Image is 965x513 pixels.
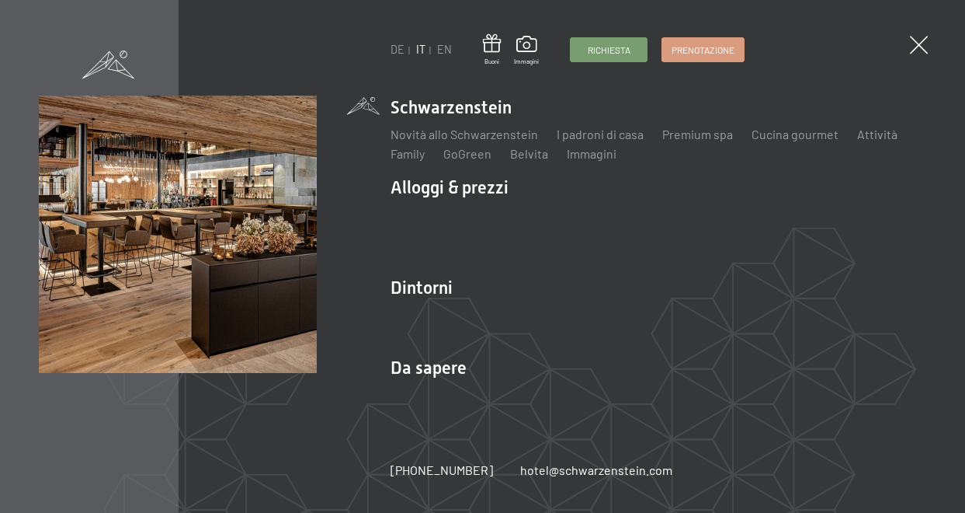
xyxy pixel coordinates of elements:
[391,43,404,56] a: DE
[416,43,425,56] a: IT
[391,462,493,477] span: [PHONE_NUMBER]
[391,127,538,141] a: Novità allo Schwarzenstein
[391,462,493,479] a: [PHONE_NUMBER]
[752,127,838,141] a: Cucina gourmet
[567,146,616,161] a: Immagini
[437,43,452,56] a: EN
[662,38,744,61] a: Prenotazione
[483,58,501,66] span: Buoni
[588,44,630,57] span: Richiesta
[391,146,425,161] a: Family
[571,38,647,61] a: Richiesta
[857,127,897,141] a: Attività
[514,58,539,66] span: Immagini
[662,127,733,141] a: Premium spa
[483,34,501,66] a: Buoni
[514,36,539,65] a: Immagini
[672,44,734,57] span: Prenotazione
[510,146,548,161] a: Belvita
[443,146,491,161] a: GoGreen
[557,127,644,141] a: I padroni di casa
[520,462,672,479] a: hotel@schwarzenstein.com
